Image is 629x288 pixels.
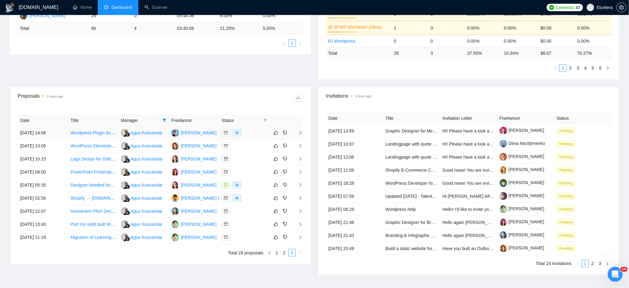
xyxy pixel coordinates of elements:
[500,167,544,172] a: [PERSON_NAME]
[383,151,440,164] td: Landingpage with quote calculator
[119,114,169,127] th: Manager
[121,207,129,215] img: AK
[181,142,217,149] div: [PERSON_NAME]
[272,234,280,241] button: like
[126,211,130,215] img: gigradar-bm.png
[604,260,611,267] li: Next Page
[283,235,287,240] span: dislike
[224,144,228,148] span: mail
[121,142,129,150] img: AK
[131,182,163,188] div: Agus Kusnandar
[293,131,303,135] span: right
[383,137,440,151] td: Landingpage with quote calculator
[68,140,118,153] td: WordPress Elementor Animation Specialist (Lottie / CSS / GSAP)
[281,155,289,163] button: dislike
[132,9,175,22] td: 0
[89,22,132,35] td: 80
[224,196,228,200] span: mail
[18,127,68,140] td: [DATE] 14:08
[557,154,575,160] span: Pending
[385,128,511,133] a: Graphic Designer for Meta Ads [Long Term partner in the agency]
[576,4,581,11] span: 47
[171,182,217,187] a: AV[PERSON_NAME]
[557,246,578,251] a: Pending
[70,130,185,135] a: Wordpress Plugin for [DOMAIN_NAME] / [DOMAIN_NAME]
[121,155,129,163] img: AK
[385,142,452,146] a: Landingpage with quote calculator
[589,260,596,267] a: 2
[224,131,228,135] span: mail
[281,249,288,256] a: 2
[181,195,234,202] div: [PERSON_NAME] Bronfain
[281,234,289,241] button: dislike
[272,181,280,189] button: like
[557,193,575,200] span: Pending
[289,39,296,47] li: 1
[272,129,280,137] button: like
[283,41,287,45] span: left
[281,142,289,150] button: dislike
[557,154,578,159] a: Pending
[582,65,589,72] a: 4
[70,196,222,201] a: Shopify → [DOMAIN_NAME] Tracking (Server-Side, Cross-Domain Attribution)
[171,235,217,239] a: DM[PERSON_NAME]
[552,64,559,72] li: Previous Page
[281,194,289,202] button: dislike
[293,157,303,161] span: right
[68,127,118,140] td: Wordpress Plugin for Meinturnierplan.de / Tournej.com
[70,143,221,148] a: WordPress Elementor Animation Specialist ([PERSON_NAME] / CSS / GSAP)
[131,234,163,241] div: Agus Kusnandar
[383,124,440,137] td: Graphic Designer for Meta Ads [Long Term partner in the agency]
[260,22,303,35] td: 5.00 %
[70,209,142,214] a: Investment Pitch Deck Enhancement
[589,260,596,267] li: 2
[18,153,68,166] td: [DATE] 10:15
[283,170,287,174] span: dislike
[171,208,217,213] a: VY[PERSON_NAME]
[557,206,575,213] span: Pending
[274,196,278,201] span: like
[283,222,287,227] span: dislike
[582,260,589,267] li: 1
[500,127,507,135] img: c1qvStQl1zOZ1p4JlAqOAgVKIAP2zxwJfXq9-5qzgDvfiznqwN5naO0dlR9WjNt14c
[224,170,228,174] span: mail
[104,5,108,9] span: dashboard
[588,5,593,10] span: user
[171,155,179,163] img: AV
[328,25,333,29] span: crown
[289,40,296,47] a: 1
[617,2,627,12] button: setting
[500,192,507,200] img: c1UoaMzKBY-GWbreaV7sVF2LUs3COLKK0XpZn8apeAot5vY1XfLaDMeTNzu3tJ2YMy
[126,198,130,202] img: gigradar-bm.png
[556,4,575,11] span: Connects:
[18,92,160,102] div: Proposals
[273,249,281,257] li: 1
[500,231,507,239] img: c1wY7m8ZWXnIubX-lpYkQz8QSQ1v5mgv5UQmPpzmho8AMWW-HeRy9TbwhmJc8l-wsG
[604,260,611,267] button: right
[281,221,289,228] button: dislike
[222,117,261,124] span: Status
[181,169,217,175] div: [PERSON_NAME]
[171,143,217,148] a: AP[PERSON_NAME]
[617,5,627,10] a: setting
[126,224,130,228] img: gigradar-bm.png
[126,132,130,137] img: gigradar-bm.png
[557,128,575,134] span: Pending
[224,157,228,161] span: mail
[465,35,501,47] td: 0.00%
[161,116,168,125] span: filter
[131,142,163,149] div: Agus Kusnandar
[557,220,578,225] a: Pending
[268,251,272,255] span: left
[266,249,273,257] li: Previous Page
[181,234,217,241] div: [PERSON_NAME]
[326,124,383,137] td: [DATE] 13:59
[224,183,228,187] span: message
[163,118,166,122] span: filter
[500,244,507,252] img: c1b9JySzac4x4dgsEyqnJHkcyMhtwYhRX20trAqcVMGYnIMrxZHAKhfppX9twvsE1T
[557,233,578,238] a: Pending
[500,205,507,213] img: c1WxvaZJbEkjYskB_NLkd46d563zNhCYqpob2QYOt_ABmdev5F_TzxK5jj4umUDMAG
[557,193,578,198] a: Pending
[554,66,558,70] span: left
[281,39,289,47] li: Previous Page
